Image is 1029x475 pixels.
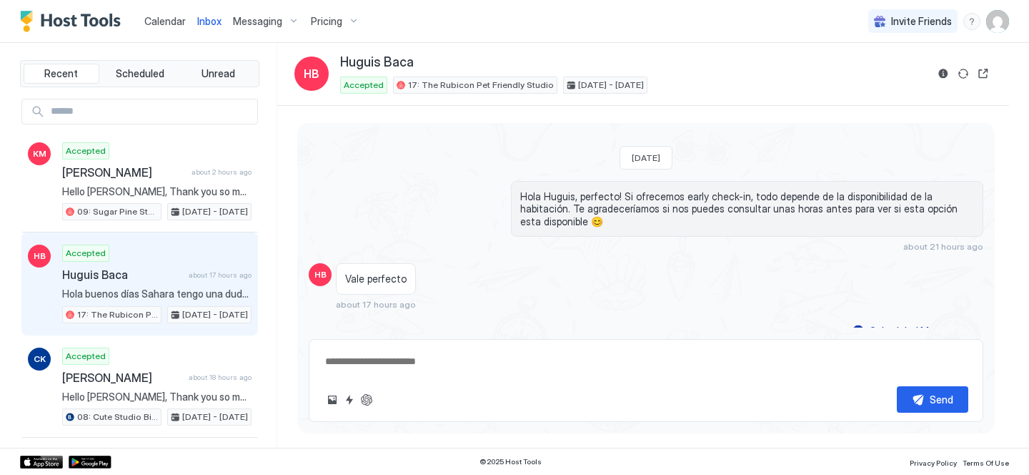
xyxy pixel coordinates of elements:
[479,457,542,466] span: © 2025 Host Tools
[324,391,341,408] button: Upload image
[192,167,252,177] span: about 2 hours ago
[144,15,186,27] span: Calendar
[44,67,78,80] span: Recent
[955,65,972,82] button: Sync reservation
[520,190,974,228] span: Hola Huguis, perfecto! Si ofrecemos early check-in, todo depende de la disponibilidad de la habit...
[870,323,967,338] div: Scheduled Messages
[336,299,416,310] span: about 17 hours ago
[20,60,259,87] div: tab-group
[66,145,106,157] span: Accepted
[910,454,957,469] a: Privacy Policy
[910,459,957,467] span: Privacy Policy
[20,11,127,32] a: Host Tools Logo
[963,454,1009,469] a: Terms Of Use
[62,391,252,403] span: Hello [PERSON_NAME], Thank you so much for your booking! We'll send the check-in instructions [DA...
[935,65,952,82] button: Reservation information
[182,308,248,321] span: [DATE] - [DATE]
[77,308,158,321] span: 17: The Rubicon Pet Friendly Studio
[358,391,375,408] button: ChatGPT Auto Reply
[34,353,46,366] span: CK
[144,14,186,29] a: Calendar
[340,54,414,71] span: Huguis Baca
[408,79,554,92] span: 17: The Rubicon Pet Friendly Studio
[182,205,248,218] span: [DATE] - [DATE]
[314,268,327,281] span: HB
[850,321,983,341] button: Scheduled Messages
[189,373,252,382] span: about 18 hours ago
[986,10,1009,33] div: User profile
[344,79,384,92] span: Accepted
[903,241,983,252] span: about 21 hours ago
[304,65,319,82] span: HB
[77,411,158,423] span: 08: Cute Studio Bike to Beach
[20,456,63,469] a: App Store
[182,411,248,423] span: [DATE] - [DATE]
[34,250,46,263] span: HB
[233,15,282,28] span: Messaging
[311,15,342,28] span: Pricing
[69,456,111,469] a: Google Play Store
[197,14,222,29] a: Inbox
[963,13,980,30] div: menu
[975,65,992,82] button: Open reservation
[102,64,178,84] button: Scheduled
[62,288,252,300] span: Hola buenos días Sahara tengo una duda podría hacer el cheking antes de las 3:00 pm seria para po...
[77,205,158,218] span: 09: Sugar Pine Studio at [GEOGRAPHIC_DATA]
[578,79,644,92] span: [DATE] - [DATE]
[24,64,99,84] button: Recent
[341,391,358,408] button: Quick reply
[62,268,183,282] span: Huguis Baca
[62,371,183,385] span: [PERSON_NAME]
[66,350,106,363] span: Accepted
[189,270,252,280] span: about 17 hours ago
[180,64,256,84] button: Unread
[345,273,407,285] span: Vale perfecto
[45,99,257,124] input: Input Field
[632,152,660,163] span: [DATE]
[197,15,222,27] span: Inbox
[891,15,952,28] span: Invite Friends
[66,247,106,260] span: Accepted
[33,147,46,160] span: KM
[62,185,252,198] span: Hello [PERSON_NAME], Thank you so much for your booking! We'll send the check-in instructions [DA...
[116,67,164,80] span: Scheduled
[930,392,953,407] div: Send
[897,386,968,413] button: Send
[202,67,235,80] span: Unread
[62,165,186,180] span: [PERSON_NAME]
[963,459,1009,467] span: Terms Of Use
